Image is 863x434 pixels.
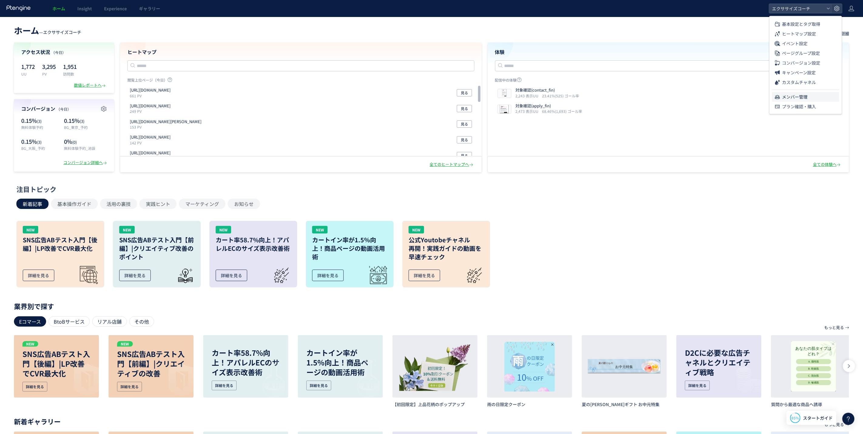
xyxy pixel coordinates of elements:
[209,221,297,288] a: NEWカート率58.7%向上！アパレルECのサイズ表示改善術詳細を見る
[312,226,328,234] div: NEW
[14,316,46,327] div: Eコマース
[457,89,472,96] button: 見る
[21,49,107,56] h4: アクセス状況
[22,349,90,378] p: SNS広告ABテスト入門【後編】|LP改善でCVR最大化
[64,138,107,146] p: 0%
[61,360,99,398] img: image
[140,199,177,209] button: 実践ヒント
[42,62,56,71] p: 3,295
[119,236,194,261] h3: SNS広告ABテスト入門【前編】|クリエイティブ改善のポイント
[306,381,331,390] div: 詳細を見る
[21,71,35,76] p: UU
[306,221,394,288] a: NEWカートイン率が1.5％向上！商品ページの動画活用術詳細を見る
[457,105,472,112] button: 見る
[130,87,170,93] p: https://exercisecoach.co.jp/lp5
[51,199,98,209] button: 基本操作ガイド
[37,118,42,124] span: (3)
[117,382,142,392] div: 詳細を見る
[393,401,477,407] h3: 【初回限定】上品花柄のポップアップ
[49,316,90,327] div: BtoBサービス
[21,146,61,151] p: BG_大阪_予約
[306,348,374,377] p: カートイン率が1.5％向上！商品ページの動画活用術
[14,304,849,308] p: 業界別で探す
[409,236,484,261] h3: 公式Youtobeチャネル 再開！実践ガイドの動画を 早速チェック
[770,4,824,13] span: エクササイズコーチ
[516,87,577,93] p: 対象確認(contact_fin)
[21,138,61,146] p: 0.15%
[117,341,133,347] p: NEW
[23,236,98,253] h3: SNS広告ABテスト入門【後編】|LP改善でCVR最大化
[104,5,127,12] span: Experience
[23,226,38,234] div: NEW
[212,381,237,390] div: 詳細を見る
[42,71,56,76] p: PV
[782,29,816,39] span: ヒートマップ設定
[14,419,849,423] p: 新着ギャラリー
[495,49,842,56] h4: 体験
[216,236,291,253] h3: カート率58.7%向上！アパレルECのサイズ表示改善術
[63,62,77,71] p: 1,951
[77,5,92,12] span: Insight
[56,106,71,112] span: （今日）
[119,226,135,234] div: NEW
[51,50,66,55] span: （今日）
[487,401,572,407] h3: 雨の日限定クーポン
[782,39,807,49] span: イベント設定
[130,103,170,109] p: https://shapes-international.co.jp/home/cam11
[63,71,77,76] p: 訪問数
[498,105,511,113] img: 510b07899b16470ee8140da9b665b1571721111989863.png
[74,82,107,88] div: 数値レポートへ
[495,77,842,85] p: 配信中の体験
[139,5,160,12] span: ギャラリー
[216,270,247,281] div: 詳細を見る
[130,156,173,161] p: 88 PV
[461,152,468,159] span: 見る
[782,92,807,102] span: メンバー管理
[250,360,288,398] img: image
[21,117,61,125] p: 0.15%
[312,236,387,261] h3: カートイン率が1.5％向上！商品ページの動画活用術
[21,125,61,130] p: 無料体験予約
[130,109,173,114] p: 249 PV
[127,77,474,85] p: 閲覧上位ページ（今日）
[22,341,38,347] p: NEW
[457,136,472,143] button: 見る
[64,125,107,130] p: BG_東京_予約
[117,349,185,378] p: SNS広告ABテスト入門【前編】|クリエイティブの改善
[782,49,820,58] span: ページグループ設定
[130,124,204,130] p: 153 PV
[100,199,137,209] button: 活用の裏技
[542,109,582,114] i: 68.46%(1,693) ゴール率
[16,221,104,288] a: NEWSNS広告ABテスト入門【後編】|LP改善でCVR最大化詳細を見る
[43,29,81,35] span: エクササイズコーチ
[792,415,799,420] span: 85%
[130,134,170,140] p: https://exercisecoach.co.jp/column/53672
[130,93,173,98] p: 661 PV
[782,68,816,78] span: キャンペーン設定
[782,19,820,29] span: 基本設定とタグ取得
[228,199,260,209] button: お知らせ
[113,221,201,288] a: NEWSNS広告ABテスト入門【前編】|クリエイティブ改善のポイント詳細を見る
[92,316,127,327] div: リアル店舗
[516,109,541,114] i: 2,473 表示UU
[457,152,472,159] button: 見る
[52,5,65,12] span: ホーム
[129,316,154,327] div: その他
[782,58,820,68] span: コンバージョン設定
[64,117,107,125] p: 0.15%
[14,24,81,36] div: —
[782,78,816,87] span: カスタムチャネル
[542,93,579,98] i: 23.41%(525) ゴール率
[16,199,49,209] button: 新着記事
[14,24,39,36] span: ホーム
[212,348,280,377] p: カート率58.7%向上！アパレルECのサイズ表示改善術
[130,119,201,125] p: https://shapes-international.co.jp/hain-pilates
[723,360,761,398] img: image
[516,93,541,98] i: 2,243 表示UU
[21,62,35,71] p: 1,772
[845,322,849,333] p: →
[771,401,856,407] h3: 質問から最適な商品へ誘導
[23,270,54,281] div: 詳細を見る
[16,184,844,194] div: 注目トピック
[409,226,424,234] div: NEW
